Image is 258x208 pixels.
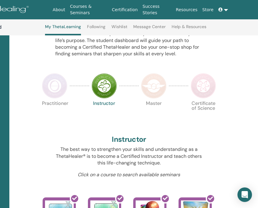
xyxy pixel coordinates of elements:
a: Certification [109,4,140,15]
a: Success Stories [140,1,173,18]
a: Courses & Seminars [68,1,110,18]
p: The best way to strengthen your skills and understanding as a ThetaHealer® is to become a Certifi... [55,146,203,166]
h2: Instructor [112,135,146,144]
img: Certificate of Science [191,73,216,99]
p: Certificate of Science [191,101,216,126]
img: Practitioner [42,73,67,99]
p: Your journey starts here; welcome to ThetaLearning HQ. Learn the world-renowned technique that sh... [55,24,203,57]
a: Store [200,4,216,15]
a: My ThetaLearning [45,24,81,35]
a: About [50,4,67,15]
div: Open Intercom Messenger [237,187,252,202]
a: Resources [173,4,200,15]
a: Message Center [133,24,166,34]
p: Click on a course to search available seminars [55,171,203,178]
a: Wishlist [111,24,127,34]
p: Instructor [92,101,117,126]
img: Master [141,73,166,99]
p: Master [141,101,166,126]
img: Instructor [92,73,117,99]
p: Practitioner [42,101,67,126]
a: Help & Resources [172,24,206,34]
a: Following [87,24,105,34]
